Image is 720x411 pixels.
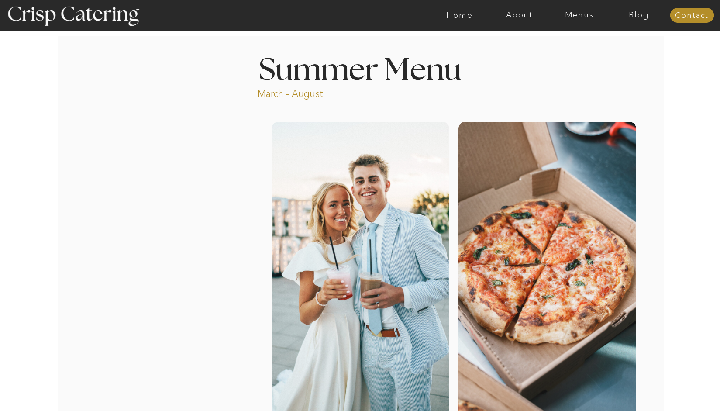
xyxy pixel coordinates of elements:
[609,11,669,20] a: Blog
[670,11,714,20] a: Contact
[258,87,378,97] p: March - August
[430,11,489,20] a: Home
[489,11,549,20] a: About
[549,11,609,20] a: Menus
[239,55,482,81] h1: Summer Menu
